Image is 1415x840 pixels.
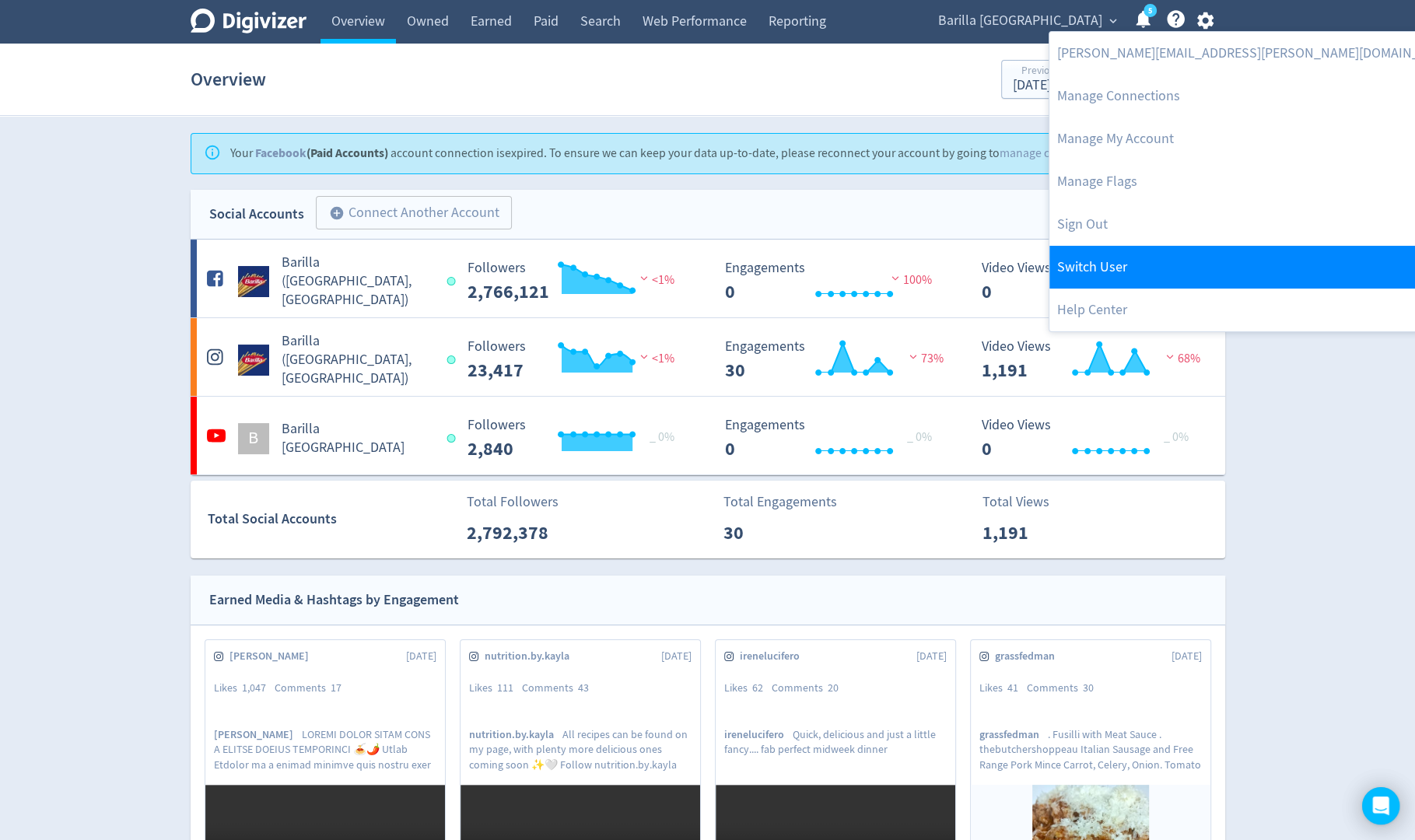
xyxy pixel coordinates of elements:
div: Open Intercom Messenger [1362,787,1399,824]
